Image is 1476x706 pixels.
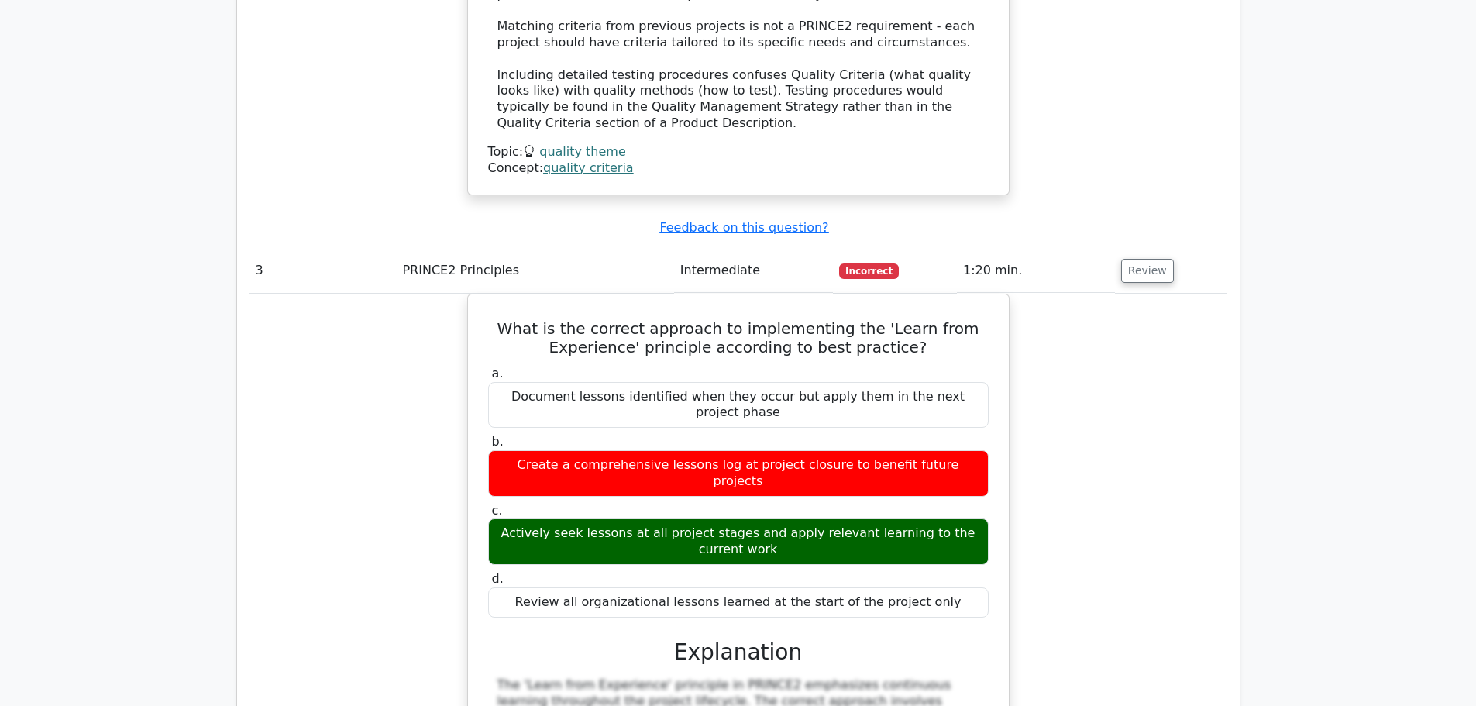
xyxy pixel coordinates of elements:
button: Review [1121,259,1174,283]
span: Incorrect [839,263,899,279]
td: 3 [249,249,397,293]
div: Create a comprehensive lessons log at project closure to benefit future projects [488,450,989,497]
div: Review all organizational lessons learned at the start of the project only [488,587,989,618]
td: 1:20 min. [957,249,1115,293]
a: quality criteria [543,160,634,175]
div: Concept: [488,160,989,177]
h5: What is the correct approach to implementing the 'Learn from Experience' principle according to b... [487,319,990,356]
h3: Explanation [497,639,979,666]
div: Topic: [488,144,989,160]
td: PRINCE2 Principles [396,249,673,293]
a: Feedback on this question? [659,220,828,235]
span: a. [492,366,504,381]
a: quality theme [539,144,626,159]
span: d. [492,571,504,586]
span: c. [492,503,503,518]
div: Actively seek lessons at all project stages and apply relevant learning to the current work [488,518,989,565]
td: Intermediate [674,249,833,293]
div: Document lessons identified when they occur but apply them in the next project phase [488,382,989,429]
span: b. [492,434,504,449]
